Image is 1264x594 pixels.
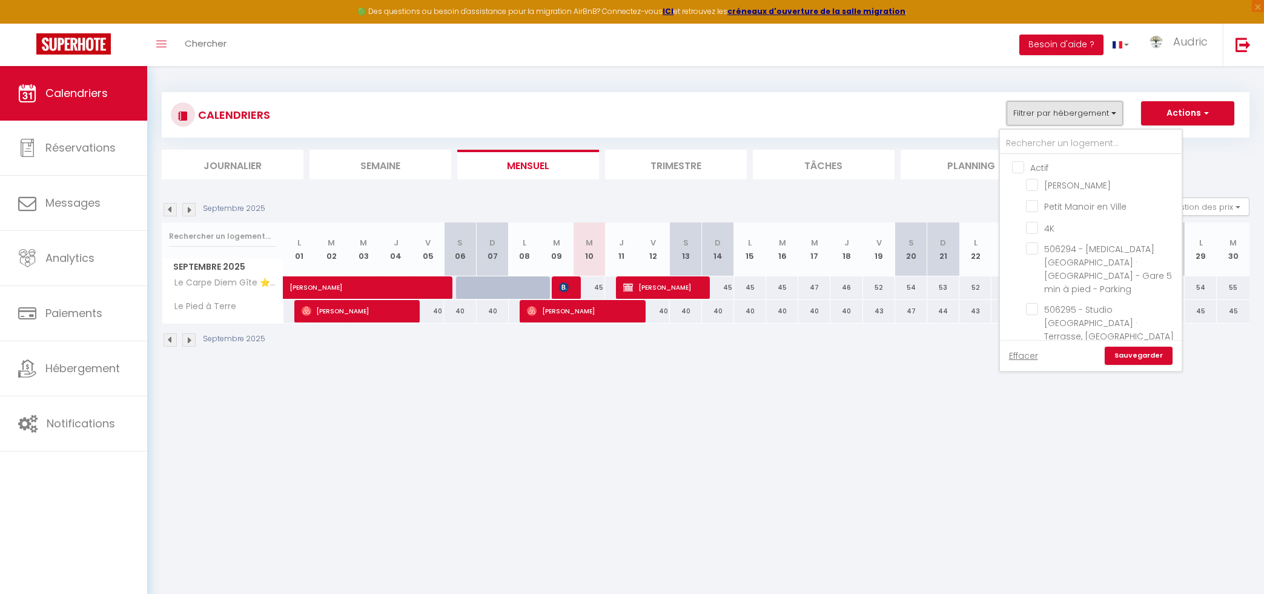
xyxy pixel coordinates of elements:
[683,237,689,249] abbr: S
[1141,101,1234,125] button: Actions
[477,300,509,322] div: 40
[663,6,673,16] strong: ICI
[895,276,927,299] div: 54
[637,222,669,276] th: 12
[734,276,766,299] div: 45
[766,300,798,322] div: 40
[45,85,108,101] span: Calendriers
[394,237,399,249] abbr: J
[573,222,605,276] th: 10
[1173,34,1208,49] span: Audric
[830,222,862,276] th: 18
[798,276,830,299] div: 47
[10,5,46,41] button: Ouvrir le widget de chat LiveChat
[766,222,798,276] th: 16
[290,270,429,293] span: [PERSON_NAME]
[863,276,895,299] div: 52
[748,237,752,249] abbr: L
[927,300,959,322] div: 44
[45,195,101,210] span: Messages
[959,276,991,299] div: 52
[901,150,1042,179] li: Planning
[1229,237,1237,249] abbr: M
[444,300,476,322] div: 40
[959,222,991,276] th: 22
[1217,276,1249,299] div: 55
[702,300,734,322] div: 40
[45,250,94,265] span: Analytics
[1236,37,1251,52] img: logout
[164,300,240,313] span: Le Pied à Terre
[283,222,316,276] th: 01
[1159,198,1249,216] button: Gestion des prix
[876,237,882,249] abbr: V
[734,300,766,322] div: 40
[283,276,316,299] a: [PERSON_NAME]
[425,237,431,249] abbr: V
[605,222,637,276] th: 11
[670,300,702,322] div: 40
[991,276,1024,299] div: 53
[1185,300,1217,322] div: 45
[941,237,947,249] abbr: D
[195,101,270,128] h3: CALENDRIERS
[302,299,409,322] span: [PERSON_NAME]
[559,276,570,299] span: [PERSON_NAME]
[360,237,367,249] abbr: M
[586,237,593,249] abbr: M
[412,222,444,276] th: 05
[863,222,895,276] th: 19
[1044,222,1054,235] span: 4K
[489,237,495,249] abbr: D
[176,24,236,66] a: Chercher
[830,300,862,322] div: 40
[830,276,862,299] div: 46
[541,222,573,276] th: 09
[1217,300,1249,322] div: 45
[1009,349,1038,362] a: Effacer
[623,276,698,299] span: [PERSON_NAME]
[45,305,102,321] span: Paiements
[36,33,111,55] img: Super Booking
[798,300,830,322] div: 40
[715,237,721,249] abbr: D
[637,300,669,322] div: 40
[457,237,463,249] abbr: S
[974,237,978,249] abbr: L
[927,276,959,299] div: 53
[1199,237,1203,249] abbr: L
[1185,276,1217,299] div: 54
[991,222,1024,276] th: 23
[380,222,412,276] th: 04
[844,237,849,249] abbr: J
[457,150,599,179] li: Mensuel
[650,237,656,249] abbr: V
[895,222,927,276] th: 20
[1007,101,1123,125] button: Filtrer par hébergement
[1217,222,1249,276] th: 30
[1138,24,1223,66] a: ... Audric
[908,237,914,249] abbr: S
[297,237,301,249] abbr: L
[527,299,634,322] span: [PERSON_NAME]
[605,150,747,179] li: Trimestre
[727,6,905,16] a: créneaux d'ouverture de la salle migration
[509,222,541,276] th: 08
[328,237,335,249] abbr: M
[162,258,283,276] span: Septembre 2025
[999,128,1183,372] div: Filtrer par hébergement
[619,237,624,249] abbr: J
[1147,35,1165,50] img: ...
[734,222,766,276] th: 15
[203,203,265,215] p: Septembre 2025
[169,225,276,247] input: Rechercher un logement...
[670,222,702,276] th: 13
[203,333,265,345] p: Septembre 2025
[753,150,895,179] li: Tâches
[779,237,786,249] abbr: M
[348,222,380,276] th: 03
[798,222,830,276] th: 17
[766,276,798,299] div: 45
[309,150,451,179] li: Semaine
